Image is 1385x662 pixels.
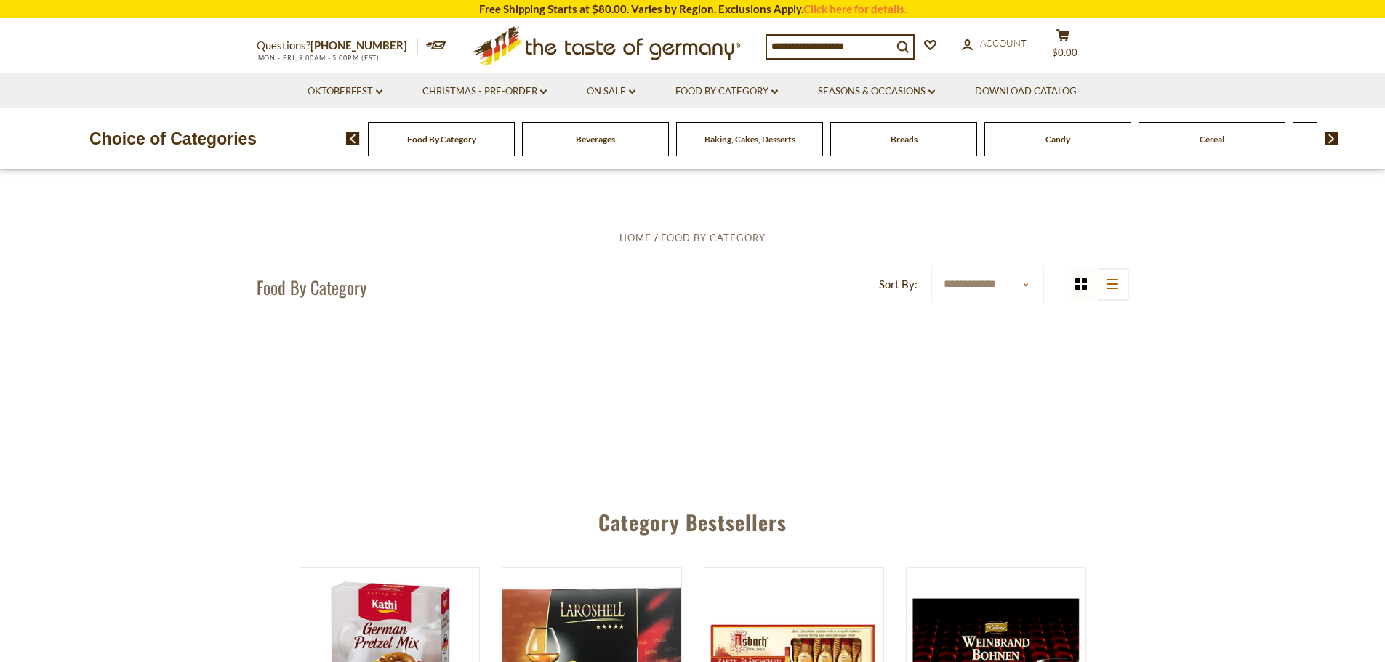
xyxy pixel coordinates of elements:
[1052,47,1077,58] span: $0.00
[188,489,1198,549] div: Category Bestsellers
[257,36,418,55] p: Questions?
[661,232,766,243] a: Food By Category
[879,275,918,294] label: Sort By:
[975,84,1077,100] a: Download Catalog
[308,84,382,100] a: Oktoberfest
[619,232,651,243] a: Home
[891,134,918,145] a: Breads
[257,276,366,298] h1: Food By Category
[675,84,778,100] a: Food By Category
[346,132,360,145] img: previous arrow
[980,37,1027,49] span: Account
[407,134,476,145] a: Food By Category
[576,134,615,145] a: Beverages
[818,84,935,100] a: Seasons & Occasions
[310,39,407,52] a: [PHONE_NUMBER]
[1045,134,1070,145] a: Candy
[704,134,795,145] a: Baking, Cakes, Desserts
[587,84,635,100] a: On Sale
[1042,28,1085,65] button: $0.00
[803,2,907,15] a: Click here for details.
[422,84,547,100] a: Christmas - PRE-ORDER
[257,54,380,62] span: MON - FRI, 9:00AM - 5:00PM (EST)
[1325,132,1338,145] img: next arrow
[1200,134,1224,145] a: Cereal
[962,36,1027,52] a: Account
